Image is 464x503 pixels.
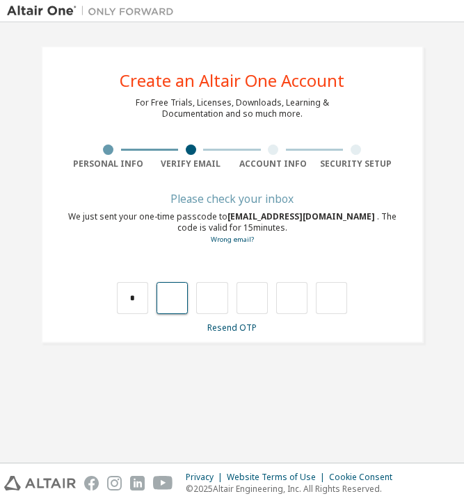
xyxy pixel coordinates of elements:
div: Privacy [186,472,227,483]
div: Cookie Consent [329,472,401,483]
img: youtube.svg [153,476,173,490]
span: [EMAIL_ADDRESS][DOMAIN_NAME] [227,211,377,222]
a: Resend OTP [207,322,257,333]
div: For Free Trials, Licenses, Downloads, Learning & Documentation and so much more. [136,97,329,119]
div: Account Info [232,158,315,170]
img: facebook.svg [84,476,99,490]
p: © 2025 Altair Engineering, Inc. All Rights Reserved. [186,483,401,495]
div: Please check your inbox [67,195,397,203]
div: Security Setup [314,158,397,170]
div: Create an Altair One Account [120,72,344,89]
img: Altair One [7,4,181,18]
a: Go back to the registration form [211,235,254,244]
img: altair_logo.svg [4,476,76,490]
div: Verify Email [150,158,232,170]
div: We just sent your one-time passcode to . The code is valid for 15 minutes. [67,211,397,245]
img: instagram.svg [107,476,122,490]
div: Personal Info [67,158,150,170]
div: Website Terms of Use [227,472,329,483]
img: linkedin.svg [130,476,145,490]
